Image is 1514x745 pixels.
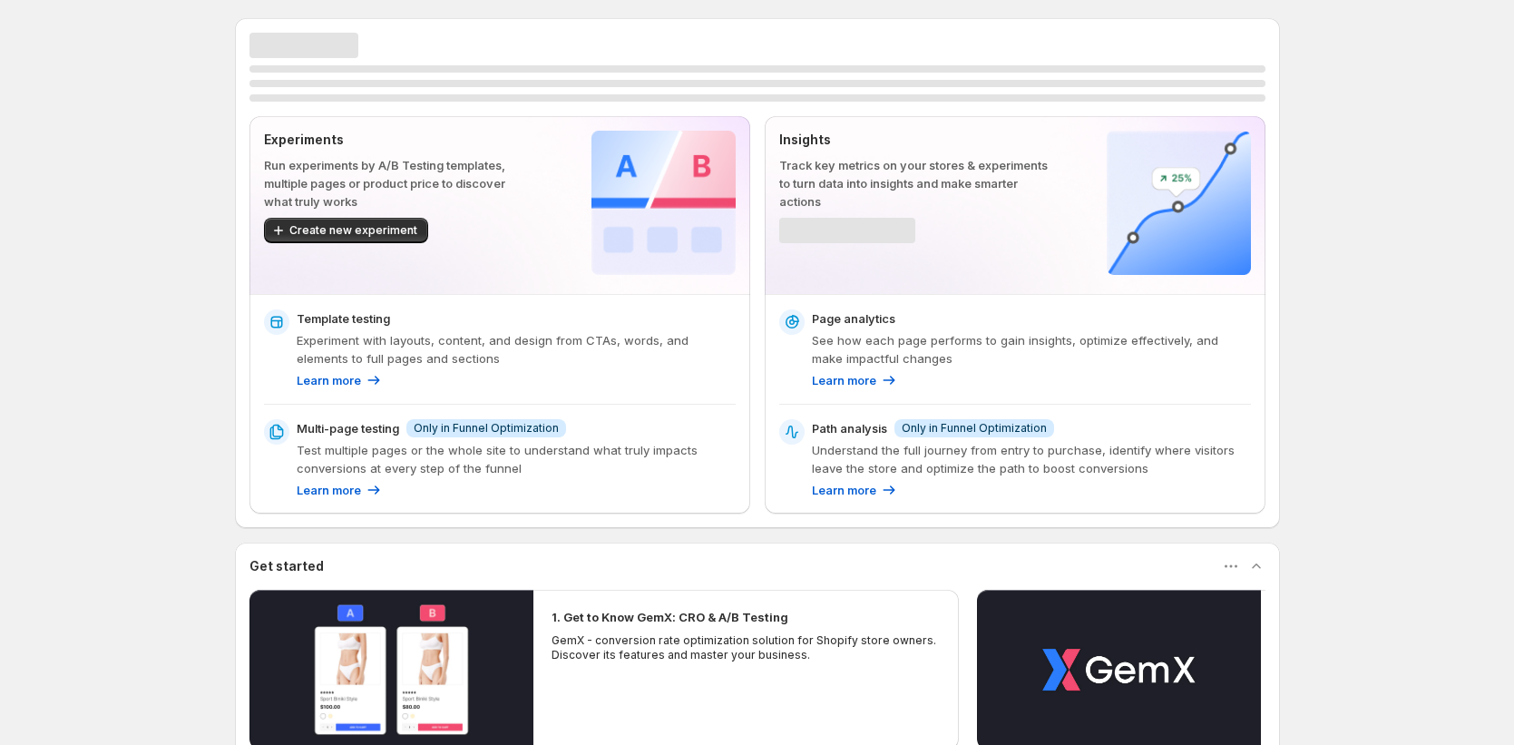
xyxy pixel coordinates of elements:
[297,309,390,328] p: Template testing
[902,421,1047,436] span: Only in Funnel Optimization
[297,331,736,368] p: Experiment with layouts, content, and design from CTAs, words, and elements to full pages and sec...
[414,421,559,436] span: Only in Funnel Optimization
[812,331,1251,368] p: See how each page performs to gain insights, optimize effectively, and make impactful changes
[297,371,383,389] a: Learn more
[264,218,428,243] button: Create new experiment
[591,131,736,275] img: Experiments
[289,223,417,238] span: Create new experiment
[812,371,876,389] p: Learn more
[812,481,898,499] a: Learn more
[264,131,533,149] p: Experiments
[779,156,1049,211] p: Track key metrics on your stores & experiments to turn data into insights and make smarter actions
[297,419,399,437] p: Multi-page testing
[552,608,788,626] h2: 1. Get to Know GemX: CRO & A/B Testing
[297,481,383,499] a: Learn more
[552,633,942,662] p: GemX - conversion rate optimization solution for Shopify store owners. Discover its features and ...
[779,131,1049,149] p: Insights
[249,557,324,575] h3: Get started
[264,156,533,211] p: Run experiments by A/B Testing templates, multiple pages or product price to discover what truly ...
[812,371,898,389] a: Learn more
[812,481,876,499] p: Learn more
[1107,131,1251,275] img: Insights
[812,441,1251,477] p: Understand the full journey from entry to purchase, identify where visitors leave the store and o...
[297,371,361,389] p: Learn more
[297,481,361,499] p: Learn more
[812,309,895,328] p: Page analytics
[297,441,736,477] p: Test multiple pages or the whole site to understand what truly impacts conversions at every step ...
[812,419,887,437] p: Path analysis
